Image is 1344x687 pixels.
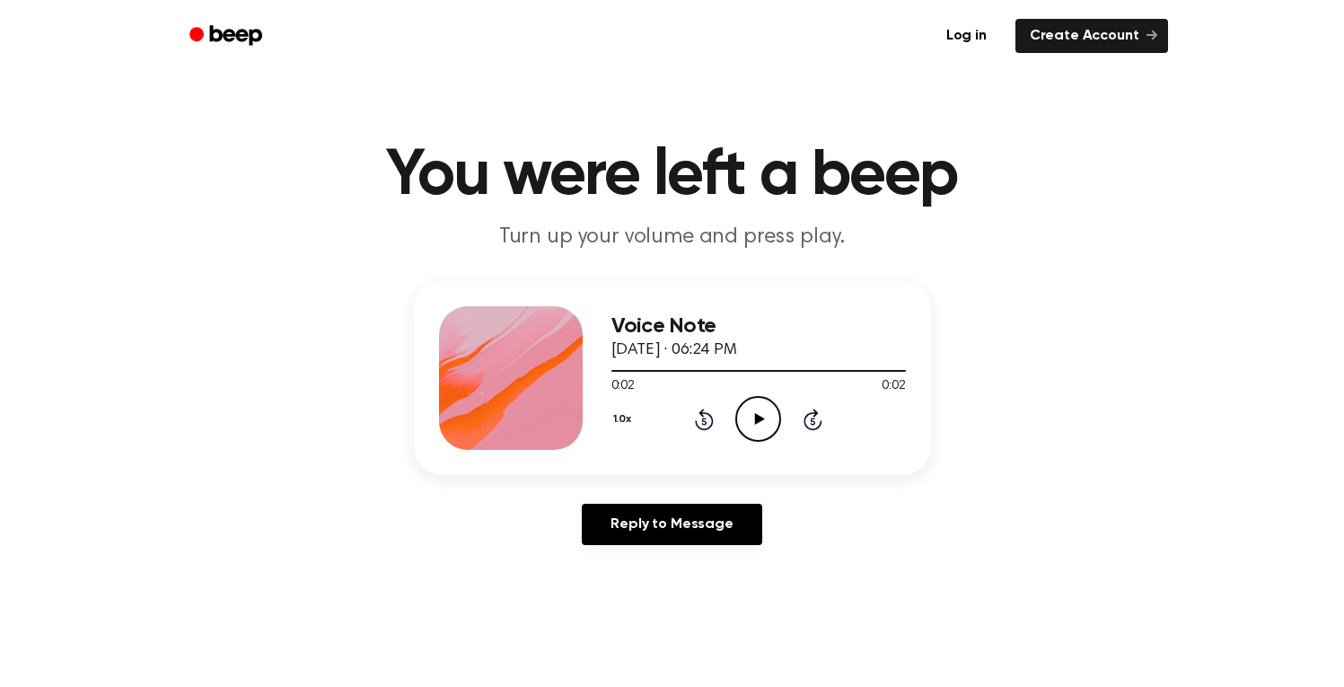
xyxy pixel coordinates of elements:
[611,404,638,435] button: 1.0x
[582,504,761,545] a: Reply to Message
[213,144,1132,208] h1: You were left a beep
[882,377,905,396] span: 0:02
[1015,19,1168,53] a: Create Account
[611,377,635,396] span: 0:02
[928,15,1005,57] a: Log in
[328,223,1017,252] p: Turn up your volume and press play.
[611,342,737,358] span: [DATE] · 06:24 PM
[611,314,906,339] h3: Voice Note
[177,19,278,54] a: Beep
